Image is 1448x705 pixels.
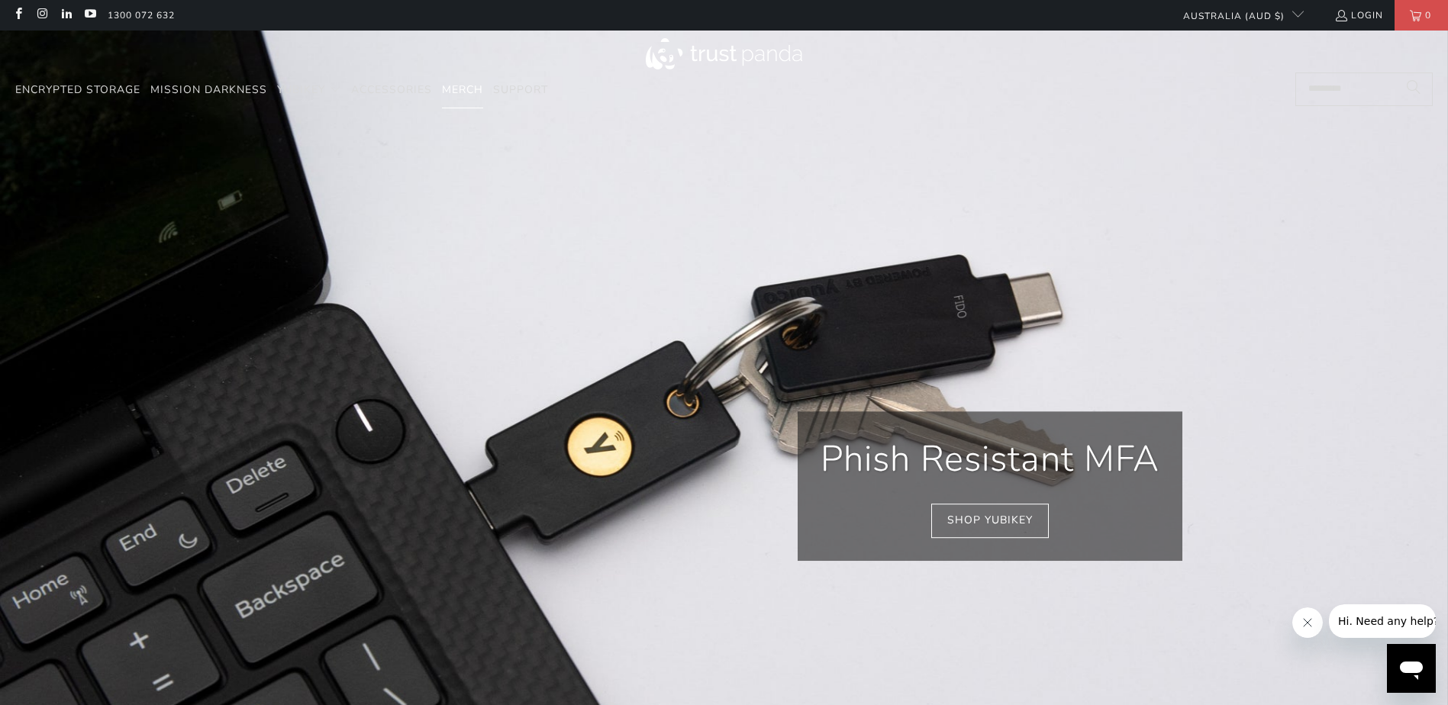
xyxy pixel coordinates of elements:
a: Accessories [351,72,432,108]
a: Login [1334,7,1383,24]
span: Encrypted Storage [15,82,140,97]
a: 1300 072 632 [108,7,175,24]
a: Trust Panda Australia on LinkedIn [60,9,73,21]
span: Merch [442,82,483,97]
a: Support [493,72,548,108]
span: Accessories [351,82,432,97]
summary: YubiKey [277,72,341,108]
button: Search [1395,72,1433,106]
iframe: Close message [1292,607,1323,638]
a: Trust Panda Australia on Facebook [11,9,24,21]
span: Support [493,82,548,97]
nav: Translation missing: en.navigation.header.main_nav [15,72,548,108]
a: Trust Panda Australia on YouTube [83,9,96,21]
a: Mission Darkness [150,72,267,108]
p: Phish Resistant MFA [821,434,1159,484]
a: Shop YubiKey [931,504,1049,538]
span: Hi. Need any help? [9,11,110,23]
iframe: Message from company [1329,604,1436,638]
a: Encrypted Storage [15,72,140,108]
iframe: Button to launch messaging window [1387,644,1436,693]
span: YubiKey [277,82,325,97]
span: Mission Darkness [150,82,267,97]
input: Search... [1295,72,1433,106]
a: Trust Panda Australia on Instagram [35,9,48,21]
img: Trust Panda Australia [646,38,802,69]
a: Merch [442,72,483,108]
